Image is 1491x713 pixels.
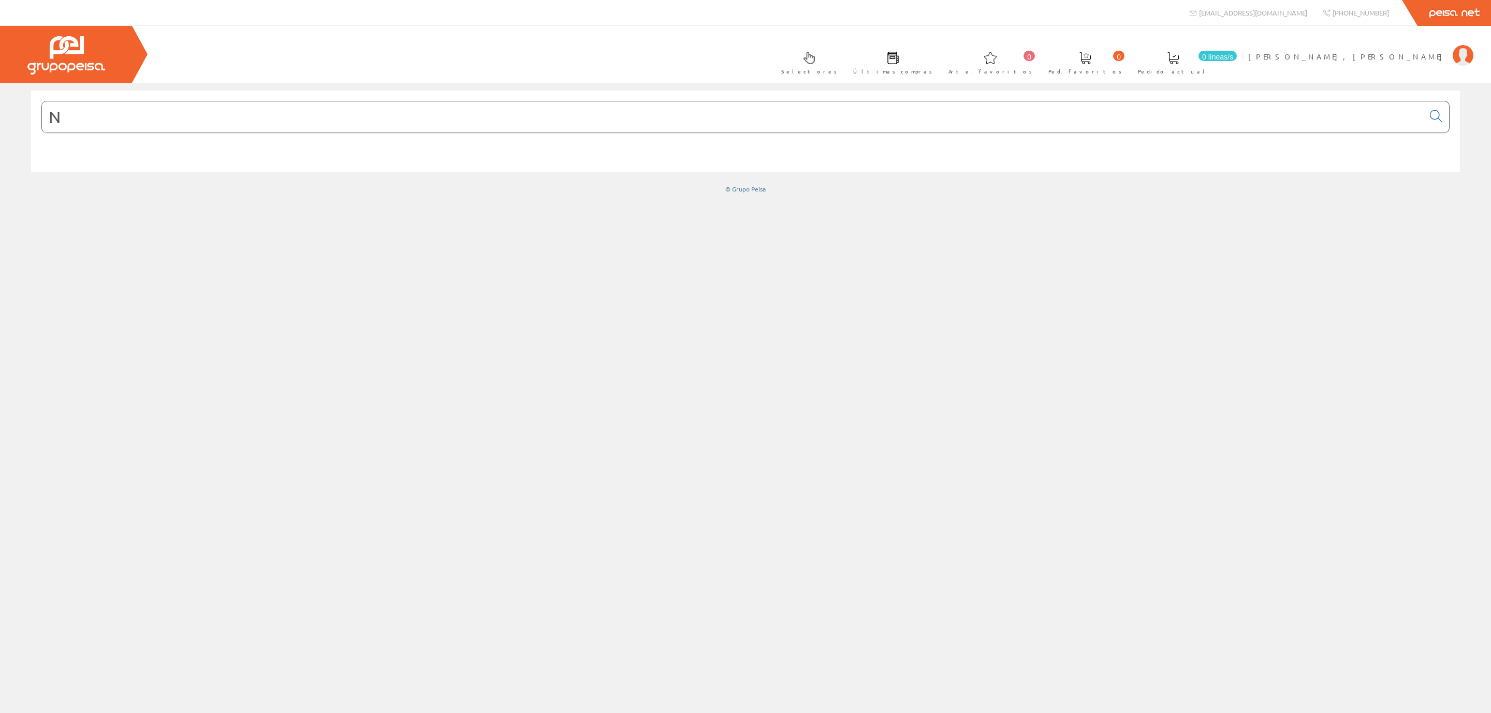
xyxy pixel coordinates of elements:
input: Buscar... [42,101,1424,132]
font: Selectores [781,67,837,75]
font: [PHONE_NUMBER] [1333,8,1389,17]
font: Ped. favoritos [1048,67,1122,75]
a: Últimas compras [843,43,938,81]
font: 0 [1117,53,1121,61]
img: Grupo Peisa [27,36,105,75]
font: Pedido actual [1138,67,1208,75]
font: [EMAIL_ADDRESS][DOMAIN_NAME] [1199,8,1307,17]
font: 0 líneas/s [1202,53,1233,61]
font: © Grupo Peisa [725,185,766,193]
font: Últimas compras [853,67,932,75]
font: [PERSON_NAME], [PERSON_NAME] [1248,52,1448,61]
font: 0 [1027,53,1031,61]
font: Arte. favoritos [948,67,1032,75]
a: Selectores [771,43,842,81]
a: [PERSON_NAME], [PERSON_NAME] [1248,43,1473,53]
